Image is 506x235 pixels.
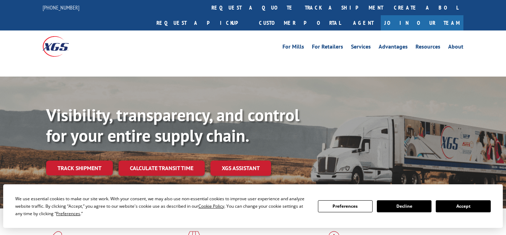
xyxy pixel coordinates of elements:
[436,200,490,212] button: Accept
[377,200,431,212] button: Decline
[151,15,254,30] a: Request a pickup
[416,44,440,52] a: Resources
[119,161,205,176] a: Calculate transit time
[43,4,79,11] a: [PHONE_NUMBER]
[448,44,463,52] a: About
[46,104,299,146] b: Visibility, transparency, and control for your entire supply chain.
[346,15,381,30] a: Agent
[351,44,371,52] a: Services
[15,195,309,217] div: We use essential cookies to make our site work. With your consent, we may also use non-essential ...
[282,44,304,52] a: For Mills
[210,161,271,176] a: XGS ASSISTANT
[381,15,463,30] a: Join Our Team
[56,211,80,217] span: Preferences
[312,44,343,52] a: For Retailers
[254,15,346,30] a: Customer Portal
[46,161,113,175] a: Track shipment
[318,200,373,212] button: Preferences
[379,44,408,52] a: Advantages
[198,203,224,209] span: Cookie Policy
[3,184,503,228] div: Cookie Consent Prompt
